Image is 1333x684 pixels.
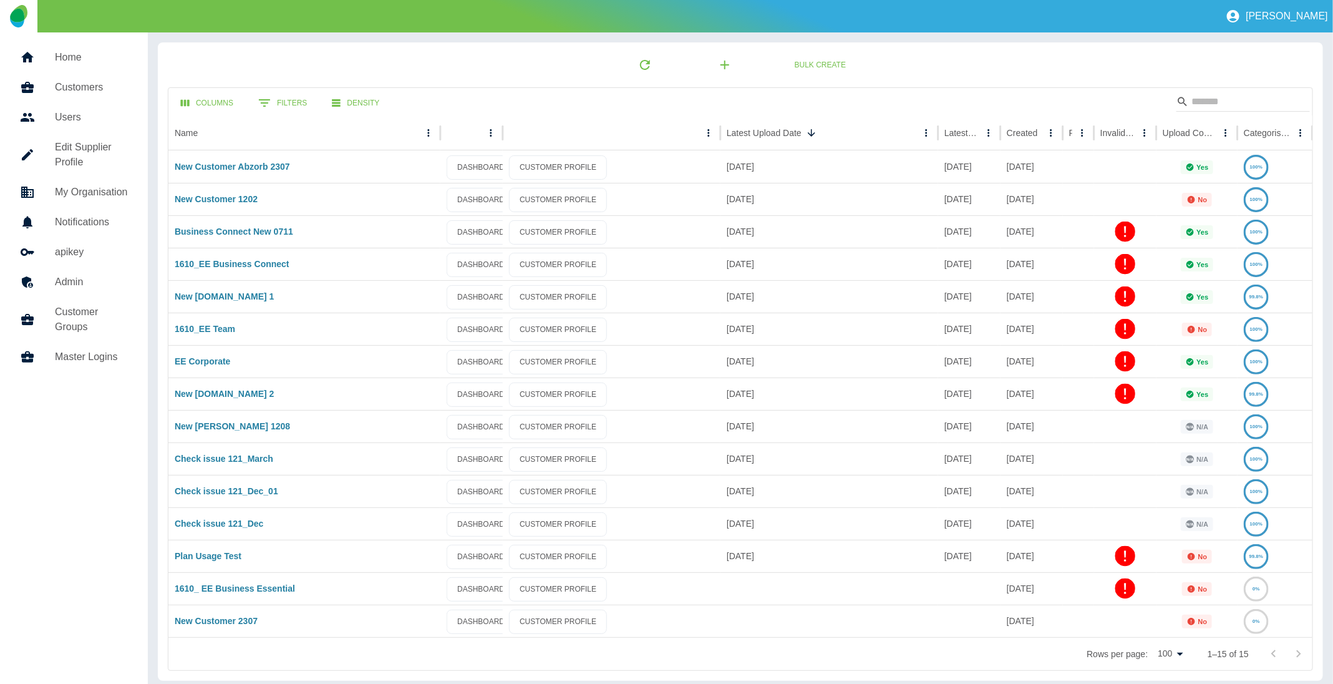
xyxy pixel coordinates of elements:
text: 0% [1253,586,1260,592]
button: column menu [482,124,500,142]
div: Name [175,128,198,138]
div: Created [1007,128,1038,138]
a: 99.8% [1244,389,1269,399]
h5: Master Logins [55,349,128,364]
h5: Edit Supplier Profile [55,140,128,170]
a: New [DOMAIN_NAME] 1 [175,291,274,301]
div: 23 Jul 2024 [1001,442,1063,475]
a: Edit Supplier Profile [10,132,138,177]
div: 13 Aug 2024 [720,410,938,442]
div: 02 Jul 2024 [1001,540,1063,572]
a: 100% [1244,519,1269,529]
a: CUSTOMER PROFILE [509,545,607,569]
a: DASHBOARD [447,480,515,504]
div: 23 Jul 2024 [1001,475,1063,507]
a: DASHBOARD [447,253,515,277]
div: 23 Jul 2024 [1001,507,1063,540]
a: CUSTOMER PROFILE [509,383,607,407]
div: 13 Feb 2025 [1001,183,1063,215]
div: This status is not applicable for customers using manual upload. [1181,420,1214,434]
p: [PERSON_NAME] [1246,11,1328,22]
a: EE Corporate [175,356,230,366]
a: Admin [10,267,138,297]
p: Rows per page: [1087,648,1148,660]
div: Search [1176,92,1310,114]
text: 100% [1250,229,1263,235]
button: Latest Upload Date column menu [918,124,935,142]
h5: Notifications [55,215,128,230]
div: 31 Dec 2024 [720,215,938,248]
h5: Customer Groups [55,305,128,335]
div: 23 Jul 2024 [720,442,938,475]
text: 100% [1250,456,1263,462]
a: CUSTOMER PROFILE [509,155,607,180]
a: CUSTOMER PROFILE [509,220,607,245]
div: Invalid Creds [1100,128,1135,138]
p: Yes [1197,293,1209,301]
a: 0% [1244,616,1269,626]
a: 99.8% [1244,291,1269,301]
button: Sort [803,124,820,142]
a: DASHBOARD [447,512,515,537]
a: DASHBOARD [447,545,515,569]
button: Created column menu [1042,124,1060,142]
div: 31 Dec 2024 [720,248,938,280]
div: This status is not applicable for customers using manual upload. [1181,485,1214,499]
a: CUSTOMER PROFILE [509,188,607,212]
a: Customers [10,72,138,102]
div: Not all required reports for this customer were uploaded for the latest usage month. [1182,615,1213,628]
h5: Customers [55,80,128,95]
a: 100% [1244,486,1269,496]
a: CUSTOMER PROFILE [509,253,607,277]
a: CUSTOMER PROFILE [509,577,607,602]
div: This status is not applicable for customers using manual upload. [1181,452,1214,466]
div: Not all required reports for this customer were uploaded for the latest usage month. [1182,550,1213,564]
text: 100% [1250,164,1263,170]
a: Check issue 121_Dec_01 [175,486,278,496]
div: 01 Oct 2024 [938,345,1001,378]
a: Users [10,102,138,132]
div: 01 Jun 2024 [938,540,1001,572]
div: Not all required reports for this customer were uploaded for the latest usage month. [1182,323,1213,336]
a: 1610_EE Business Connect [175,259,289,269]
a: 100% [1244,454,1269,464]
div: 23 Jul 2024 [1001,605,1063,637]
h5: My Organisation [55,185,128,200]
div: 17 Oct 2024 [1001,248,1063,280]
a: 99.8% [1244,551,1269,561]
p: Yes [1197,164,1209,171]
h5: Home [55,50,128,65]
a: My Organisation [10,177,138,207]
div: 23 Jul 2024 [720,475,938,507]
button: Upload Complete column menu [1217,124,1234,142]
text: 100% [1250,521,1263,527]
a: 100% [1244,194,1269,204]
text: 0% [1253,618,1260,624]
h5: Admin [55,275,128,290]
a: CUSTOMER PROFILE [509,415,607,439]
div: Ref [1069,128,1072,138]
a: DASHBOARD [447,415,515,439]
button: Select columns [171,92,243,115]
div: 13 Aug 2024 [1001,410,1063,442]
div: 12 Nov 2024 [1001,215,1063,248]
div: 21 Oct 2024 [720,313,938,345]
a: DASHBOARD [447,318,515,342]
a: 1610_ EE Business Essential [175,584,295,594]
a: New Customer Abzorb 2307 [175,162,290,172]
div: 02 Aug 2024 [1001,280,1063,313]
a: Master Logins [10,342,138,372]
a: Check issue 121_Dec [175,519,263,529]
a: Notifications [10,207,138,237]
text: 99.8% [1249,294,1264,300]
a: 100% [1244,356,1269,366]
p: Yes [1197,261,1209,268]
p: N/A [1197,456,1209,463]
a: 100% [1244,324,1269,334]
button: Name column menu [420,124,437,142]
div: 02 Feb 2025 [938,183,1001,215]
text: 100% [1250,359,1263,364]
p: N/A [1197,488,1209,496]
div: 01 Oct 2024 [1001,345,1063,378]
text: 100% [1250,326,1263,332]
